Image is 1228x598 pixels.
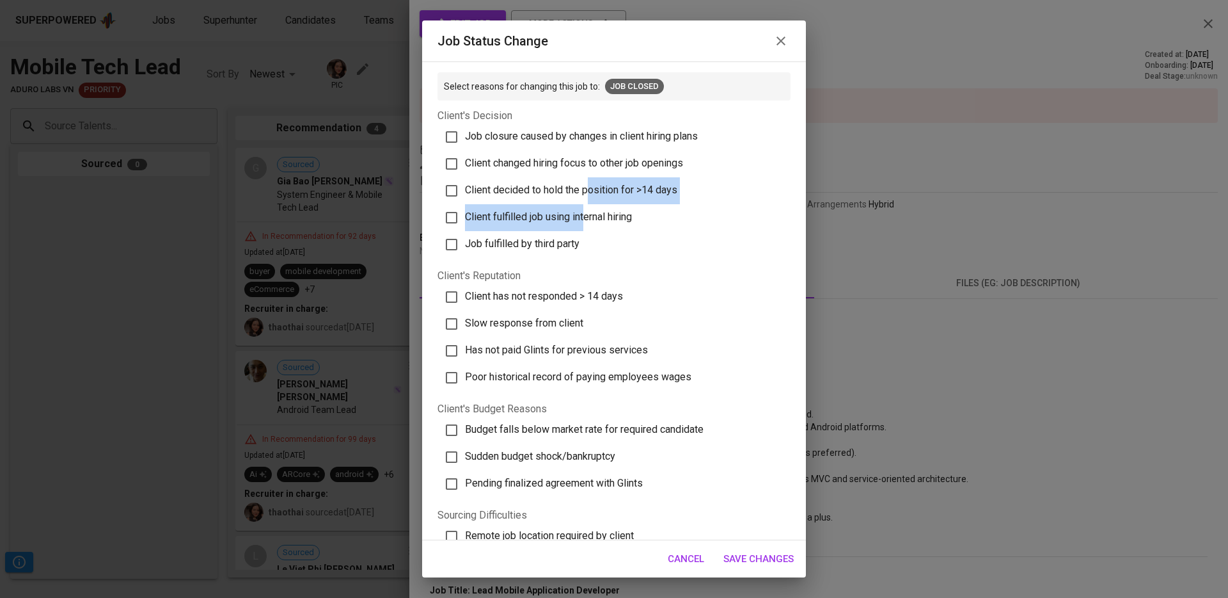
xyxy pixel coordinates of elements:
[437,268,791,284] p: Client's Reputation
[716,545,801,572] button: Save Changes
[444,80,600,93] p: Select reasons for changing this job to:
[668,551,704,567] span: Cancel
[605,81,664,93] span: Job Closed
[465,157,683,169] span: Client changed hiring focus to other job openings
[465,371,691,383] span: Poor historical record of paying employees wages
[661,545,711,572] button: Cancel
[465,238,579,250] span: Job fulfilled by third party
[465,211,632,223] span: Client fulfilled job using internal hiring
[465,423,704,435] span: Budget falls below market rate for required candidate
[465,184,677,196] span: Client decided to hold the position for >14 days
[465,344,648,356] span: Has not paid Glints for previous services
[465,317,583,329] span: Slow response from client
[437,31,548,51] h6: Job status change
[437,401,791,417] p: Client's Budget Reasons
[465,477,643,489] span: Pending finalized agreement with Glints
[465,290,623,302] span: Client has not responded > 14 days
[723,551,794,567] span: Save Changes
[465,450,615,462] span: Sudden budget shock/bankruptcy
[437,108,791,124] p: Client's Decision
[465,130,698,142] span: Job closure caused by changes in client hiring plans
[437,508,791,523] p: Sourcing Difficulties
[465,529,634,542] span: Remote job location required by client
